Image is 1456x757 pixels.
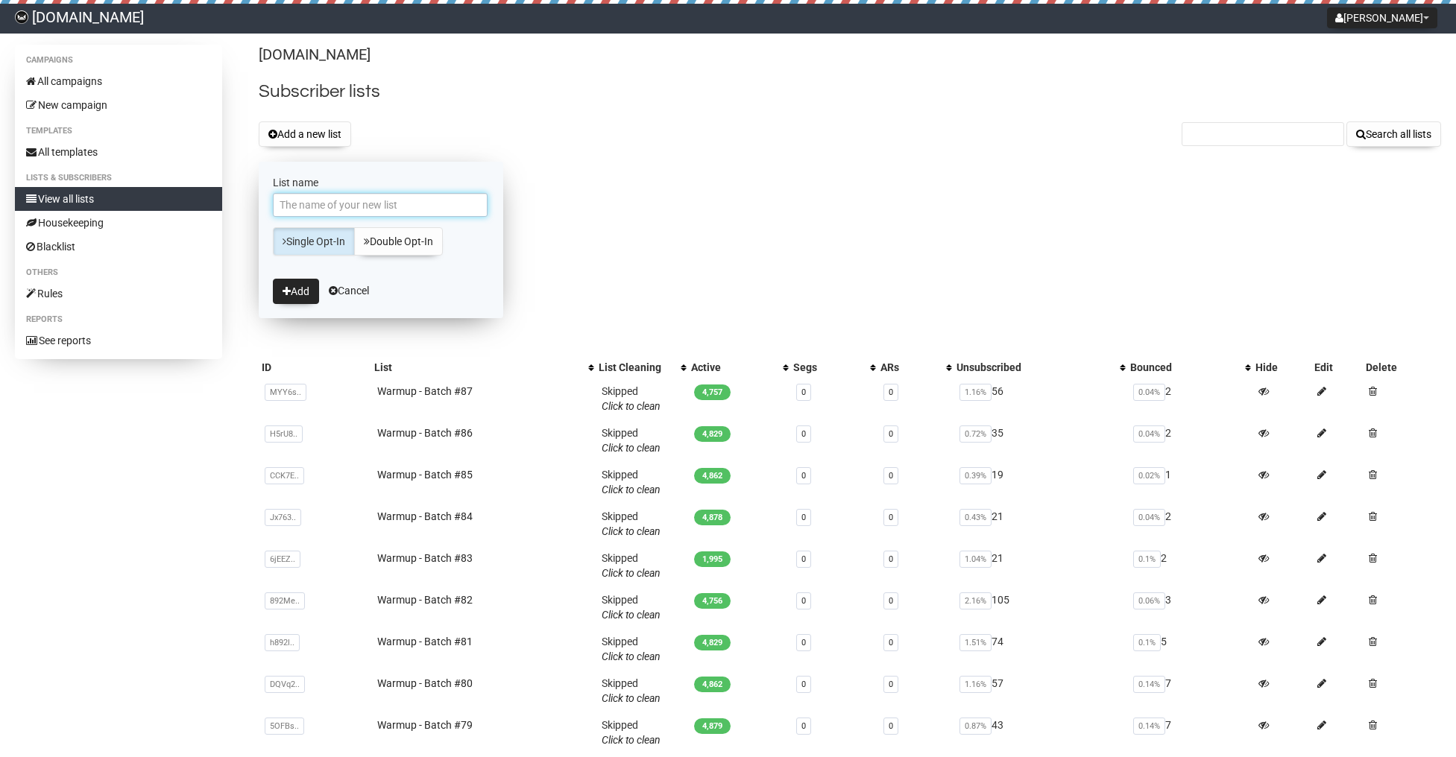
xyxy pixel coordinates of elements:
div: Active [691,360,775,375]
a: Cancel [329,285,369,297]
a: Warmup - Batch #79 [377,719,473,731]
span: MYY6s.. [265,384,306,401]
td: 2 [1127,545,1252,586]
td: 7 [1127,670,1252,712]
button: Search all lists [1346,121,1441,147]
th: Segs: No sort applied, activate to apply an ascending sort [790,357,877,378]
div: List Cleaning [599,360,673,375]
th: List: No sort applied, activate to apply an ascending sort [371,357,596,378]
div: Segs [793,360,863,375]
td: 19 [954,461,1126,503]
div: Bounced [1130,360,1238,375]
a: Warmup - Batch #85 [377,469,473,481]
div: Edit [1314,360,1360,375]
th: Delete: No sort applied, sorting is disabled [1363,357,1441,378]
td: 7 [1127,712,1252,753]
span: 1.16% [959,676,992,693]
span: 4,862 [694,677,731,692]
span: 0.04% [1133,384,1165,401]
td: 5 [1127,628,1252,670]
span: Skipped [602,469,661,495]
a: All campaigns [15,69,222,93]
a: 0 [889,596,893,606]
span: 0.04% [1133,425,1165,443]
a: 0 [889,471,893,481]
a: Click to clean [602,734,661,746]
a: 0 [889,554,893,564]
a: Warmup - Batch #87 [377,385,473,397]
th: Hide: No sort applied, sorting is disabled [1252,357,1312,378]
a: Warmup - Batch #82 [377,594,473,606]
span: H5rU8.. [265,425,303,443]
td: 74 [954,628,1126,670]
span: 0.72% [959,425,992,443]
div: Delete [1366,360,1438,375]
span: Skipped [602,677,661,704]
span: 0.14% [1133,718,1165,735]
a: 0 [801,387,806,397]
a: Warmup - Batch #86 [377,427,473,439]
span: Skipped [602,385,661,412]
a: Single Opt-In [273,227,355,256]
th: Edit: No sort applied, sorting is disabled [1311,357,1363,378]
th: List Cleaning: No sort applied, activate to apply an ascending sort [596,357,688,378]
a: Click to clean [602,567,661,579]
td: 2 [1127,503,1252,545]
span: 0.06% [1133,592,1165,609]
span: Skipped [602,719,661,746]
a: Housekeeping [15,211,222,235]
span: 1,995 [694,551,731,567]
a: Click to clean [602,484,661,495]
a: 0 [801,596,806,606]
span: Jx763.. [265,509,301,526]
a: 0 [801,471,806,481]
span: 1.04% [959,551,992,568]
a: Blacklist [15,235,222,259]
span: 0.87% [959,718,992,735]
span: Skipped [602,510,661,537]
td: 35 [954,419,1126,461]
span: 0.1% [1133,634,1161,651]
span: 1.51% [959,634,992,651]
span: DQVq2.. [265,676,305,693]
span: 0.04% [1133,509,1165,526]
th: Active: No sort applied, activate to apply an ascending sort [688,357,790,378]
a: Click to clean [602,400,661,412]
li: Others [15,264,222,282]
span: Skipped [602,636,661,662]
button: Add a new list [259,121,351,147]
span: 892Me.. [265,592,305,609]
a: 0 [889,680,893,689]
span: 4,878 [694,510,731,525]
li: Reports [15,311,222,329]
a: 0 [801,638,806,647]
li: Campaigns [15,51,222,69]
a: 0 [801,680,806,689]
a: 0 [801,513,806,522]
th: ID: No sort applied, sorting is disabled [259,357,371,378]
td: 57 [954,670,1126,712]
button: [PERSON_NAME] [1327,7,1437,28]
span: CCK7E.. [265,467,304,484]
li: Templates [15,122,222,140]
img: 4602a8289f017bacdf0f1cd7fe411e40 [15,10,28,24]
th: ARs: No sort applied, activate to apply an ascending sort [877,357,954,378]
span: Skipped [602,427,661,454]
button: Add [273,279,319,304]
h2: Subscriber lists [259,78,1441,105]
span: 4,829 [694,426,731,442]
a: Double Opt-In [354,227,443,256]
div: ARs [880,360,939,375]
a: 0 [889,387,893,397]
span: 0.39% [959,467,992,484]
a: Warmup - Batch #80 [377,677,473,689]
div: ID [262,360,368,375]
span: 0.14% [1133,676,1165,693]
div: List [374,360,582,375]
span: 5OFBs.. [265,718,304,735]
span: Skipped [602,552,661,579]
span: 0.02% [1133,467,1165,484]
a: All templates [15,140,222,164]
li: Lists & subscribers [15,169,222,187]
td: 21 [954,503,1126,545]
